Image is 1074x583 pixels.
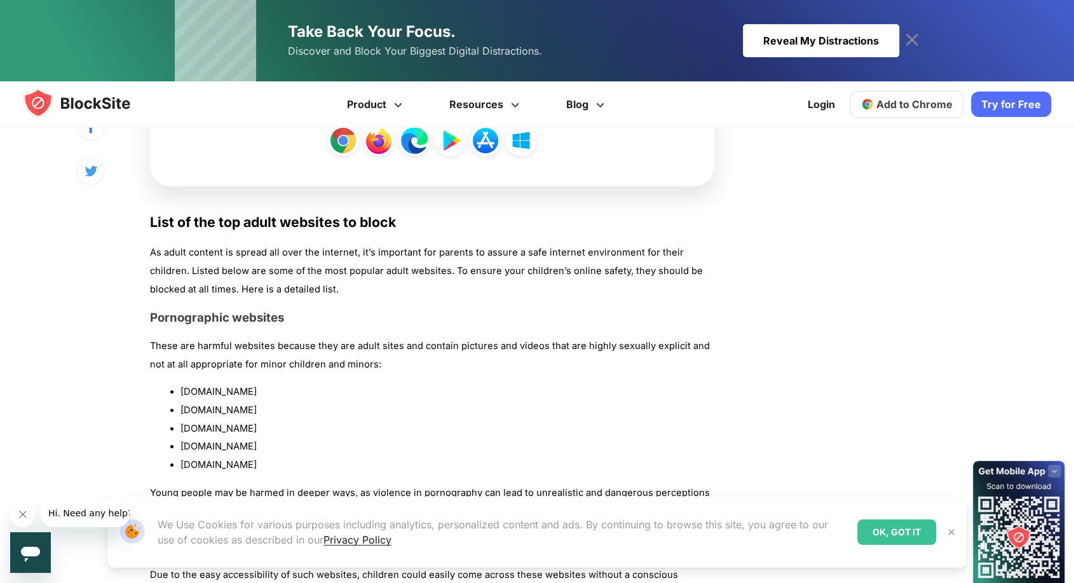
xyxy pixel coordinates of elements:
[435,125,465,156] img: play icon
[743,24,899,57] div: Reveal My Distractions
[180,456,714,474] li: [DOMAIN_NAME]
[180,437,714,456] li: [DOMAIN_NAME]
[876,98,953,111] span: Add to Chrome
[41,499,130,527] iframe: Message from company
[180,383,714,401] li: [DOMAIN_NAME]
[8,9,92,19] span: Hi. Need any help?
[971,92,1051,117] a: Try for Free
[857,519,936,545] div: OK, GOT IT
[288,42,542,60] span: Discover and Block Your Biggest Digital Distractions.
[150,243,714,298] p: As adult content is spread all over the internet, it’s important for parents to assure a safe int...
[364,125,394,156] img: firefox icon
[180,420,714,438] li: [DOMAIN_NAME]
[946,527,956,537] img: Close
[943,524,960,540] button: Close
[150,310,714,325] h3: Pornographic websites
[323,533,391,546] a: Privacy Policy
[325,81,428,127] a: Product
[545,81,630,127] a: Blog
[800,89,843,120] a: Login
[470,125,501,156] img: appstore icon
[10,532,51,573] iframe: Button to launch messaging window
[399,125,430,156] img: edge icon
[288,22,456,41] span: Take Back Your Focus.
[158,517,847,547] p: We Use Cookies for various purposes including analytics, personalized content and ads. By continu...
[428,81,545,127] a: Resources
[10,502,36,527] iframe: Close message
[23,88,155,118] img: blocksite-icon.5d769676.svg
[180,401,714,420] li: [DOMAIN_NAME]
[850,91,963,118] a: Add to Chrome
[861,98,874,111] img: chrome-icon.svg
[150,337,714,374] p: These are harmful websites because they are adult sites and contain pictures and videos that are ...
[328,125,358,156] img: chrome icon
[506,125,536,156] img: windows icon
[150,212,714,232] h2: List of the top adult websites to block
